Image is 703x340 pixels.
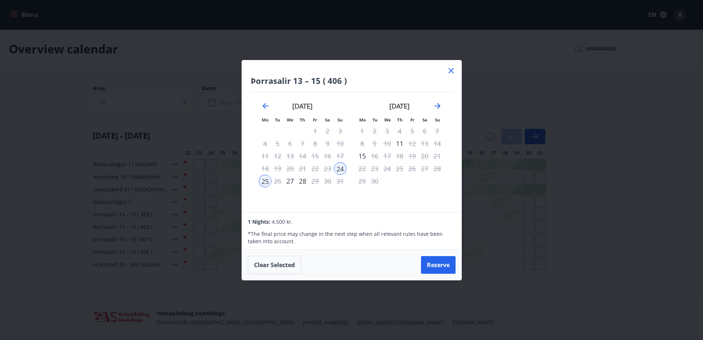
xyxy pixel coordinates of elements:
td: Not available. Sunday, August 3, 2025 [334,125,346,137]
div: Only check out available [406,137,418,150]
small: Su [435,117,440,123]
div: Only check in available [284,175,296,187]
td: Not available. Monday, August 4, 2025 [259,137,271,150]
small: Sa [422,117,427,123]
h4: Þorrasalir 13 – 15 ( 406 ) [251,75,453,86]
td: Not available. Wednesday, August 6, 2025 [284,137,296,150]
td: Not available. Wednesday, September 10, 2025 [381,137,393,150]
td: Choose Thursday, September 11, 2025 as your check-in date. It’s available. [393,137,406,150]
td: Choose Tuesday, September 16, 2025 as your check-in date. It’s available. [368,150,381,162]
td: Not available. Saturday, September 6, 2025 [418,125,431,137]
div: Only check in available [356,150,368,162]
td: Not available. Saturday, August 16, 2025 [321,150,334,162]
td: Choose Thursday, August 28, 2025 as your check-in date. It’s available. [296,175,309,187]
div: Only check out available [309,175,321,187]
td: Selected as start date. Sunday, August 24, 2025 [334,162,346,175]
td: Not available. Thursday, September 18, 2025 [393,150,406,162]
button: Reserve [421,256,456,274]
td: Not available. Sunday, September 7, 2025 [431,125,443,137]
small: We [384,117,391,123]
td: Not available. Thursday, September 4, 2025 [393,125,406,137]
td: Not available. Tuesday, September 30, 2025 [368,175,381,187]
small: Su [338,117,343,123]
td: Not available. Thursday, August 7, 2025 [296,137,309,150]
td: Not available. Saturday, August 30, 2025 [321,175,334,187]
div: 25 [259,175,271,187]
td: Not available. Tuesday, August 5, 2025 [271,137,284,150]
span: 1 Nights: [248,218,270,225]
small: Mo [359,117,366,123]
td: Selected as end date. Monday, August 25, 2025 [259,175,271,187]
td: Not available. Friday, August 1, 2025 [309,125,321,137]
td: Not available. Wednesday, August 20, 2025 [284,162,296,175]
td: Not available. Sunday, August 31, 2025 [334,175,346,187]
td: Not available. Monday, September 29, 2025 [356,175,368,187]
td: Not available. Monday, September 1, 2025 [356,125,368,137]
small: Sa [325,117,330,123]
td: Choose Friday, August 29, 2025 as your check-in date. It’s available. [309,175,321,187]
small: Tu [275,117,280,123]
div: Move backward to switch to the previous month. [261,102,270,110]
td: Not available. Saturday, September 27, 2025 [418,162,431,175]
small: Th [300,117,305,123]
td: Not available. Saturday, August 23, 2025 [321,162,334,175]
td: Not available. Wednesday, September 17, 2025 [381,150,393,162]
td: Not available. Sunday, September 21, 2025 [431,150,443,162]
small: Mo [262,117,268,123]
button: Clear selected [248,256,301,274]
td: Not available. Tuesday, September 2, 2025 [368,125,381,137]
td: Not available. Sunday, August 10, 2025 [334,137,346,150]
small: Fr [313,117,317,123]
td: Choose Wednesday, August 27, 2025 as your check-in date. It’s available. [284,175,296,187]
strong: [DATE] [389,102,410,110]
td: Not available. Friday, August 8, 2025 [309,137,321,150]
td: Choose Friday, September 12, 2025 as your check-in date. It’s available. [406,137,418,150]
td: Not available. Tuesday, September 9, 2025 [368,137,381,150]
td: Not available. Friday, August 15, 2025 [309,150,321,162]
td: Not available. Sunday, September 28, 2025 [431,162,443,175]
td: Not available. Friday, September 26, 2025 [406,162,418,175]
td: Not available. Wednesday, September 3, 2025 [381,125,393,137]
td: Not available. Saturday, August 2, 2025 [321,125,334,137]
td: Not available. Sunday, August 17, 2025 [334,150,346,162]
td: Choose Tuesday, August 26, 2025 as your check-in date. It’s available. [271,175,284,187]
td: Not available. Tuesday, August 19, 2025 [271,162,284,175]
strong: [DATE] [292,102,313,110]
td: Not available. Friday, September 19, 2025 [406,150,418,162]
td: Not available. Wednesday, September 24, 2025 [381,162,393,175]
div: Calendar [251,92,453,203]
p: * The final price may change in the next step when all relevant rules have been taken into account. [248,230,455,245]
div: 28 [296,175,309,187]
td: Not available. Monday, August 18, 2025 [259,162,271,175]
td: Not available. Monday, August 11, 2025 [259,150,271,162]
td: Not available. Saturday, September 13, 2025 [418,137,431,150]
td: Not available. Tuesday, August 12, 2025 [271,150,284,162]
td: Not available. Sunday, September 14, 2025 [431,137,443,150]
small: Fr [410,117,414,123]
small: Th [397,117,403,123]
td: Not available. Friday, August 22, 2025 [309,162,321,175]
td: Not available. Saturday, August 9, 2025 [321,137,334,150]
td: Not available. Thursday, August 14, 2025 [296,150,309,162]
td: Not available. Friday, September 5, 2025 [406,125,418,137]
div: Only check out available [368,150,381,162]
td: Not available. Monday, September 22, 2025 [356,162,368,175]
td: Not available. Saturday, September 20, 2025 [418,150,431,162]
small: Tu [372,117,378,123]
small: We [287,117,293,123]
span: 4.500 kr. [272,218,293,225]
td: Not available. Thursday, August 21, 2025 [296,162,309,175]
td: Not available. Tuesday, September 23, 2025 [368,162,381,175]
div: Only check in available [334,162,346,175]
td: Not available. Monday, September 8, 2025 [356,137,368,150]
div: Move forward to switch to the next month. [433,102,442,110]
td: Not available. Thursday, September 25, 2025 [393,162,406,175]
td: Choose Monday, September 15, 2025 as your check-in date. It’s available. [356,150,368,162]
div: Only check in available [393,137,406,150]
td: Not available. Wednesday, August 13, 2025 [284,150,296,162]
div: Only check out available [271,175,284,187]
